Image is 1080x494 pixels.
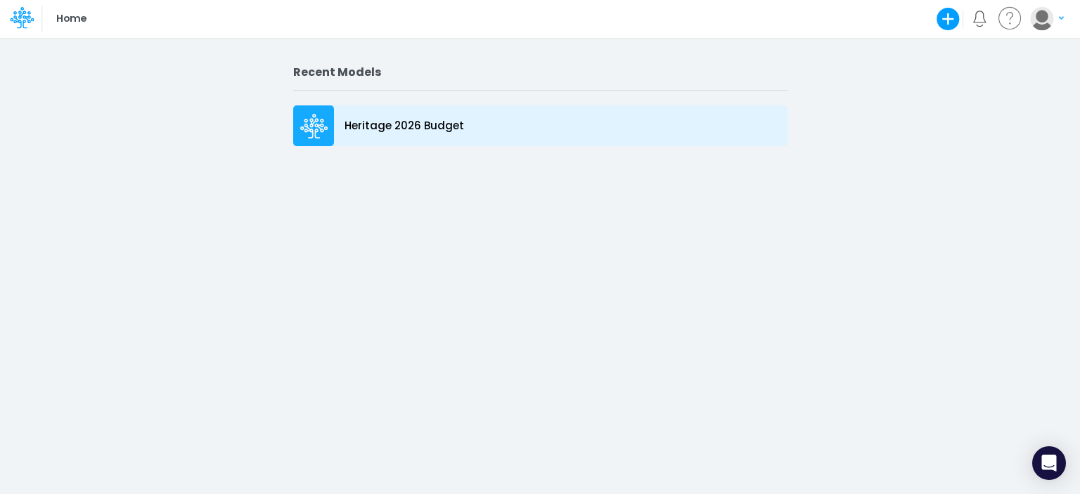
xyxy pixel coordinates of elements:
h2: Recent Models [293,65,787,79]
p: Home [56,11,86,27]
a: Heritage 2026 Budget [293,102,787,150]
a: Notifications [972,11,988,27]
div: Open Intercom Messenger [1032,446,1066,480]
p: Heritage 2026 Budget [345,118,464,134]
